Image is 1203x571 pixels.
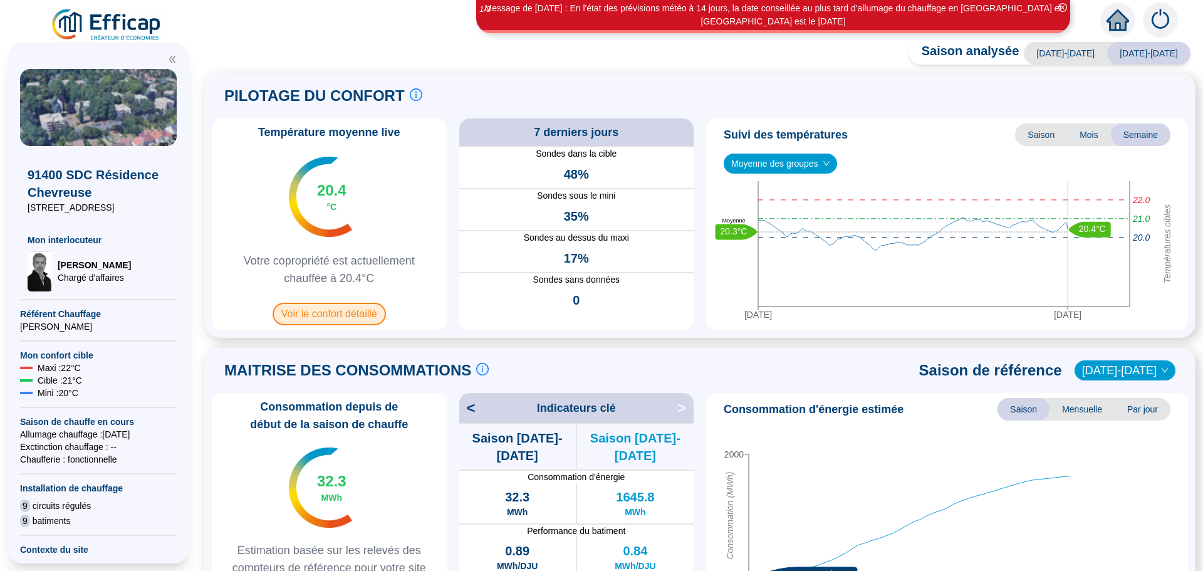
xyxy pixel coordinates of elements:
[20,441,177,453] span: Exctinction chauffage : --
[289,157,352,237] img: indicateur températures
[1079,224,1106,234] text: 20.4°C
[33,500,91,512] span: circuits régulés
[1143,3,1178,38] img: alerts
[321,491,342,504] span: MWh
[20,453,177,466] span: Chaufferie : fonctionnelle
[1107,9,1129,31] span: home
[1107,42,1190,65] span: [DATE]-[DATE]
[725,472,735,560] tspan: Consommation (MWh)
[1115,398,1170,421] span: Par jour
[50,8,164,43] img: efficap energie logo
[478,2,1068,28] div: Message de [DATE] : En l'état des prévisions météo à 14 jours, la date conseillée au plus tard d'...
[1082,361,1168,380] span: 2022-2023
[20,543,177,556] span: Contexte du site
[224,86,405,106] span: PILOTAGE DU CONFORT
[919,360,1062,380] span: Saison de référence
[273,303,386,325] span: Voir le confort détaillé
[537,399,616,417] span: Indicateurs clé
[1132,214,1150,224] tspan: 21.0
[505,542,529,560] span: 0.89
[38,387,78,399] span: Mini : 20 °C
[744,310,772,320] tspan: [DATE]
[20,482,177,495] span: Installation de chauffage
[224,360,471,380] span: MAITRISE DES CONSOMMATIONS
[573,291,580,309] span: 0
[459,147,694,160] span: Sondes dans la cible
[20,308,177,320] span: Référent Chauffage
[1162,204,1172,283] tspan: Températures cibles
[28,166,169,201] span: 91400 SDC Résidence Chevreuse
[459,189,694,202] span: Sondes sous le mini
[1015,123,1067,146] span: Saison
[38,362,81,374] span: Maxi : 22 °C
[459,273,694,286] span: Sondes sans données
[459,231,694,244] span: Sondes au dessus du maxi
[217,398,442,433] span: Consommation depuis de début de la saison de chauffe
[564,165,589,183] span: 48%
[623,542,647,560] span: 0.84
[459,429,576,464] span: Saison [DATE]-[DATE]
[479,4,491,14] i: 1 / 3
[476,363,489,375] span: info-circle
[1161,367,1169,374] span: down
[1111,123,1170,146] span: Semaine
[38,374,82,387] span: Cible : 21 °C
[731,154,830,173] span: Moyenne des groupes
[1024,42,1107,65] span: [DATE]-[DATE]
[459,525,694,537] span: Performance du batiment
[58,259,131,271] span: [PERSON_NAME]
[251,123,408,141] span: Température moyenne live
[317,471,346,491] span: 32.3
[564,249,589,267] span: 17%
[20,500,30,512] span: 9
[33,515,71,527] span: batiments
[326,201,336,213] span: °C
[724,126,848,144] span: Suivi des températures
[289,448,352,528] img: indicateur températures
[507,506,528,518] span: MWh
[625,506,645,518] span: MWh
[909,42,1019,65] span: Saison analysée
[577,429,694,464] span: Saison [DATE]-[DATE]
[1132,233,1150,243] tspan: 20.0
[534,123,618,141] span: 7 derniers jours
[1067,123,1111,146] span: Mois
[1058,3,1067,12] span: close-circle
[410,88,422,101] span: info-circle
[20,416,177,428] span: Saison de chauffe en cours
[459,471,694,483] span: Consommation d'énergie
[1049,398,1115,421] span: Mensuelle
[28,201,169,214] span: [STREET_ADDRESS]
[724,449,744,459] tspan: 2000
[20,349,177,362] span: Mon confort cible
[217,252,442,287] span: Votre copropriété est actuellement chauffée à 20.4°C
[317,181,346,201] span: 20.4
[168,55,177,64] span: double-left
[20,515,30,527] span: 9
[677,398,694,418] span: >
[1132,195,1150,205] tspan: 22.0
[505,488,529,506] span: 32.3
[28,251,53,291] img: Chargé d'affaires
[20,428,177,441] span: Allumage chauffage : [DATE]
[724,401,904,418] span: Consommation d'énergie estimée
[28,234,169,246] span: Mon interlocuteur
[58,271,131,284] span: Chargé d'affaires
[722,217,745,224] text: Moyenne
[459,398,476,418] span: <
[20,320,177,333] span: [PERSON_NAME]
[823,160,830,167] span: down
[1054,310,1081,320] tspan: [DATE]
[997,398,1049,421] span: Saison
[721,226,747,236] text: 20.3°C
[616,488,654,506] span: 1645.8
[564,207,589,225] span: 35%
